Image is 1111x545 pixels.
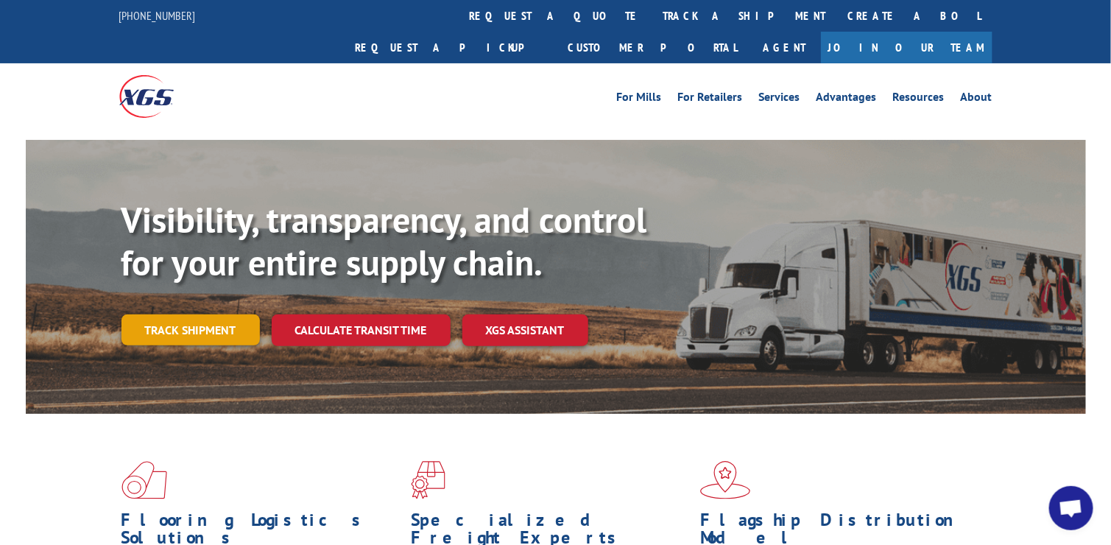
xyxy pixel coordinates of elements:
b: Visibility, transparency, and control for your entire supply chain. [121,197,647,285]
a: Resources [893,91,945,108]
a: For Mills [617,91,662,108]
a: XGS ASSISTANT [462,314,588,346]
a: Request a pickup [345,32,557,63]
a: Track shipment [121,314,260,345]
a: [PHONE_NUMBER] [119,8,196,23]
a: Join Our Team [821,32,992,63]
a: Customer Portal [557,32,749,63]
a: Agent [749,32,821,63]
a: Open chat [1049,486,1093,530]
a: Services [759,91,800,108]
img: xgs-icon-focused-on-flooring-red [411,461,445,499]
img: xgs-icon-flagship-distribution-model-red [700,461,751,499]
img: xgs-icon-total-supply-chain-intelligence-red [121,461,167,499]
a: Advantages [817,91,877,108]
a: Calculate transit time [272,314,451,346]
a: For Retailers [678,91,743,108]
a: About [961,91,992,108]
